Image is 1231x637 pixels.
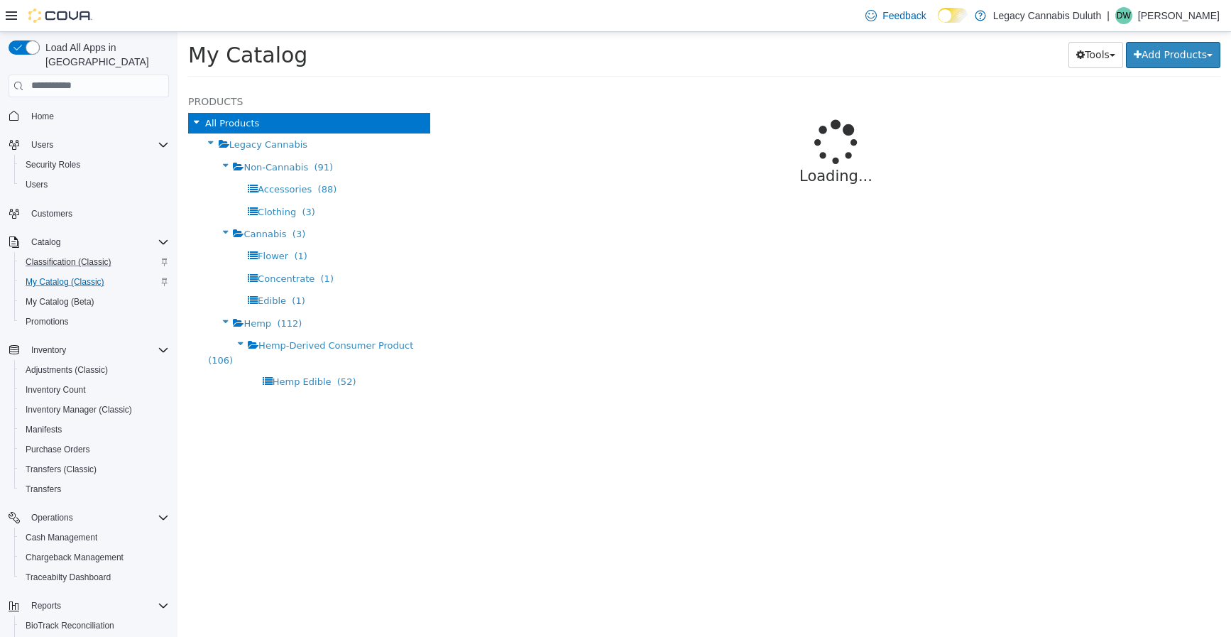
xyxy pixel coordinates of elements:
a: Home [26,108,60,125]
button: My Catalog (Classic) [14,272,175,292]
span: Adjustments (Classic) [20,361,169,379]
span: (88) [141,152,160,163]
a: Security Roles [20,156,86,173]
button: Cash Management [14,528,175,548]
button: BioTrack Reconciliation [14,616,175,636]
button: Users [3,135,175,155]
input: Dark Mode [938,8,968,23]
button: Purchase Orders [14,440,175,459]
span: Transfers (Classic) [26,464,97,475]
span: Concentrate [80,241,137,252]
span: Transfers (Classic) [20,461,169,478]
span: BioTrack Reconciliation [20,617,169,634]
span: (112) [99,286,124,297]
a: BioTrack Reconciliation [20,617,120,634]
button: Manifests [14,420,175,440]
button: Security Roles [14,155,175,175]
span: Security Roles [20,156,169,173]
span: Reports [26,597,169,614]
span: Users [20,176,169,193]
a: Users [20,176,53,193]
button: Inventory Count [14,380,175,400]
span: Chargeback Management [20,549,169,566]
a: Customers [26,205,78,222]
div: Dan Wilken [1115,7,1132,24]
span: Edible [80,263,109,274]
span: Traceabilty Dashboard [26,572,111,583]
button: Traceabilty Dashboard [14,567,175,587]
span: Flower [80,219,111,229]
span: Clothing [80,175,119,185]
span: Feedback [882,9,926,23]
span: Users [31,139,53,151]
a: My Catalog (Classic) [20,273,110,290]
button: Users [26,136,59,153]
a: Inventory Manager (Classic) [20,401,138,418]
span: Purchase Orders [20,441,169,458]
a: Feedback [860,1,931,30]
span: BioTrack Reconciliation [26,620,114,631]
a: Promotions [20,313,75,330]
button: Transfers (Classic) [14,459,175,479]
a: Classification (Classic) [20,254,117,271]
button: Tools [891,10,946,36]
span: Home [31,111,54,122]
p: | [1107,7,1110,24]
a: Transfers [20,481,67,498]
span: Promotions [20,313,169,330]
span: Catalog [26,234,169,251]
img: Cova [28,9,92,23]
span: (106) [31,323,55,334]
span: Transfers [20,481,169,498]
a: Manifests [20,421,67,438]
span: Hemp [66,286,94,297]
p: Legacy Cannabis Duluth [993,7,1102,24]
button: Inventory Manager (Classic) [14,400,175,420]
span: Home [26,107,169,125]
button: Add Products [948,10,1043,36]
span: (1) [143,241,156,252]
p: [PERSON_NAME] [1138,7,1220,24]
h5: Products [11,61,253,78]
span: Cash Management [20,529,169,546]
a: My Catalog (Beta) [20,293,100,310]
p: Loading... [317,134,1000,156]
button: Catalog [3,232,175,252]
button: Inventory [3,340,175,360]
button: Reports [26,597,67,614]
span: Transfers [26,484,61,495]
span: My Catalog (Beta) [26,296,94,307]
span: (1) [116,219,129,229]
span: Users [26,136,169,153]
span: Non-Cannabis [66,130,131,141]
button: Classification (Classic) [14,252,175,272]
span: Legacy Cannabis [52,107,130,118]
span: Hemp-Derived Consumer Product [81,308,236,319]
span: Users [26,179,48,190]
span: All Products [28,86,82,97]
span: Manifests [20,421,169,438]
span: (3) [115,197,128,207]
button: Reports [3,596,175,616]
span: Inventory Manager (Classic) [26,404,132,415]
span: Inventory Count [20,381,169,398]
button: Inventory [26,342,72,359]
a: Traceabilty Dashboard [20,569,116,586]
span: Operations [31,512,73,523]
span: Purchase Orders [26,444,90,455]
span: My Catalog [11,11,130,36]
span: Reports [31,600,61,611]
span: Classification (Classic) [26,256,111,268]
span: (52) [160,344,179,355]
span: Inventory Count [26,384,86,396]
span: Traceabilty Dashboard [20,569,169,586]
span: Inventory [31,344,66,356]
a: Inventory Count [20,381,92,398]
button: Chargeback Management [14,548,175,567]
button: Catalog [26,234,66,251]
span: Inventory Manager (Classic) [20,401,169,418]
span: Promotions [26,316,69,327]
a: Adjustments (Classic) [20,361,114,379]
span: Manifests [26,424,62,435]
span: Accessories [80,152,134,163]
